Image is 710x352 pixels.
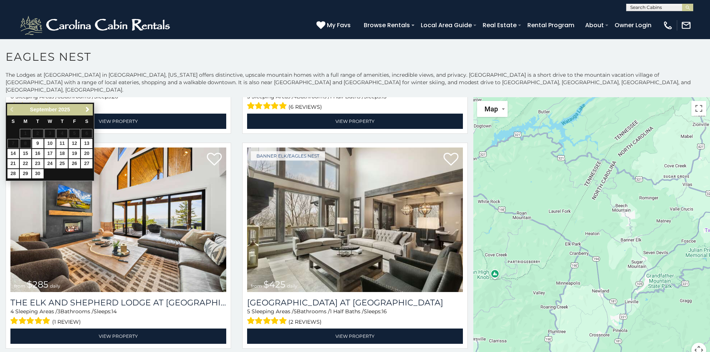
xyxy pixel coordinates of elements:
[247,93,250,100] span: 5
[32,149,44,158] a: 16
[382,93,386,100] span: 15
[247,329,463,344] a: View Property
[477,101,508,117] button: Change map style
[44,139,56,148] a: 10
[10,93,226,112] div: Sleeping Areas / Bathrooms / Sleeps:
[287,283,297,289] span: daily
[10,93,14,100] span: 6
[251,283,262,289] span: from
[61,119,64,124] span: Thursday
[479,19,520,32] a: Real Estate
[10,308,226,327] div: Sleeping Areas / Bathrooms / Sleeps:
[7,169,19,178] a: 28
[52,317,81,327] span: (1 review)
[81,149,92,158] a: 20
[288,102,322,112] span: (6 reviews)
[57,93,61,100] span: 6
[10,114,226,129] a: View Property
[48,119,52,124] span: Wednesday
[83,105,92,114] a: Next
[382,308,387,315] span: 16
[293,93,297,100] span: 4
[19,14,173,37] img: White-1-2.png
[247,308,250,315] span: 5
[247,93,463,112] div: Sleeping Areas / Bathrooms / Sleeps:
[23,119,28,124] span: Monday
[85,119,88,124] span: Saturday
[81,139,92,148] a: 13
[52,102,85,112] span: (5 reviews)
[251,151,325,161] a: Banner Elk/Eagles Nest
[50,283,60,289] span: daily
[611,19,655,32] a: Owner Login
[247,148,463,292] a: Sunset Ridge Hideaway at Eagles Nest from $425 daily
[57,308,60,315] span: 3
[247,114,463,129] a: View Property
[294,308,297,315] span: 5
[7,149,19,158] a: 14
[288,317,322,327] span: (2 reviews)
[36,119,39,124] span: Tuesday
[247,298,463,308] a: [GEOGRAPHIC_DATA] at [GEOGRAPHIC_DATA]
[12,119,15,124] span: Sunday
[10,308,14,315] span: 4
[56,159,68,168] a: 25
[20,149,31,158] a: 15
[581,19,608,32] a: About
[330,93,364,100] span: 1 Half Baths /
[73,119,76,124] span: Friday
[44,159,56,168] a: 24
[20,159,31,168] a: 22
[330,308,364,315] span: 1 Half Baths /
[691,101,706,116] button: Toggle fullscreen view
[44,149,56,158] a: 17
[417,19,476,32] a: Local Area Guide
[524,19,578,32] a: Rental Program
[20,169,31,178] a: 29
[7,159,19,168] a: 21
[111,308,117,315] span: 14
[30,107,57,112] span: September
[247,308,463,327] div: Sleeping Areas / Bathrooms / Sleeps:
[59,107,70,112] span: 2025
[10,298,226,308] h3: The Elk And Shepherd Lodge at Eagles Nest
[69,139,80,148] a: 12
[112,93,118,100] span: 26
[81,159,92,168] a: 27
[264,279,285,290] span: $425
[10,329,226,344] a: View Property
[360,19,414,32] a: Browse Rentals
[32,159,44,168] a: 23
[247,298,463,308] h3: Sunset Ridge Hideaway at Eagles Nest
[56,149,68,158] a: 18
[247,148,463,292] img: Sunset Ridge Hideaway at Eagles Nest
[663,20,673,31] img: phone-regular-white.png
[10,148,226,292] a: The Elk And Shepherd Lodge at Eagles Nest from $285 daily
[327,20,351,30] span: My Favs
[32,169,44,178] a: 30
[316,20,353,30] a: My Favs
[485,105,498,113] span: Map
[69,159,80,168] a: 26
[14,283,25,289] span: from
[85,107,91,112] span: Next
[10,148,226,292] img: The Elk And Shepherd Lodge at Eagles Nest
[32,139,44,148] a: 9
[681,20,691,31] img: mail-regular-white.png
[444,152,458,168] a: Add to favorites
[56,139,68,148] a: 11
[27,279,48,290] span: $285
[10,298,226,308] a: The Elk And Shepherd Lodge at [GEOGRAPHIC_DATA]
[69,149,80,158] a: 19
